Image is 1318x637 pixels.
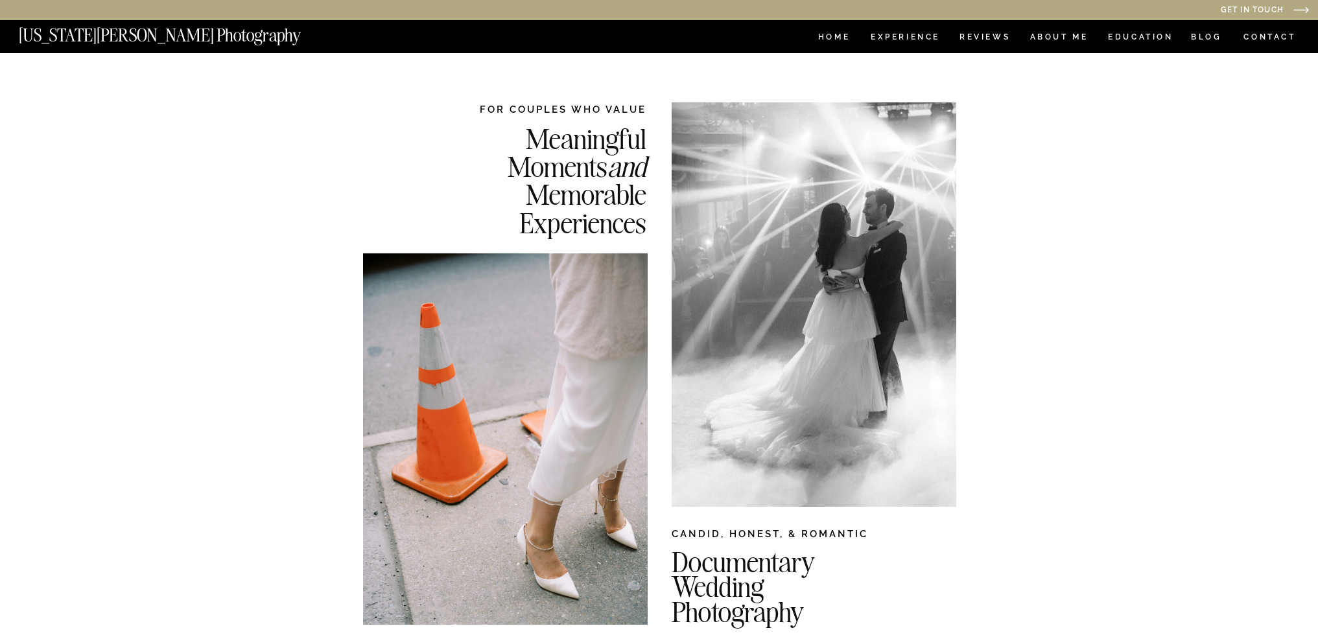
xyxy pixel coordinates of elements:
a: HOME [816,33,853,44]
a: ABOUT ME [1030,33,1089,44]
h2: CANDID, HONEST, & ROMANTIC [672,527,956,546]
h2: Documentary Wedding Photography [672,550,1014,615]
a: Get in Touch [1089,6,1284,16]
h2: Meaningful Moments Memorable Experiences [441,124,646,235]
a: CONTACT [1243,30,1297,44]
a: Experience [871,33,939,44]
a: BLOG [1191,33,1222,44]
h2: FOR COUPLES WHO VALUE [441,102,646,116]
a: [US_STATE][PERSON_NAME] Photography [19,27,344,38]
i: and [607,148,646,184]
a: EDUCATION [1107,33,1175,44]
a: REVIEWS [959,33,1008,44]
